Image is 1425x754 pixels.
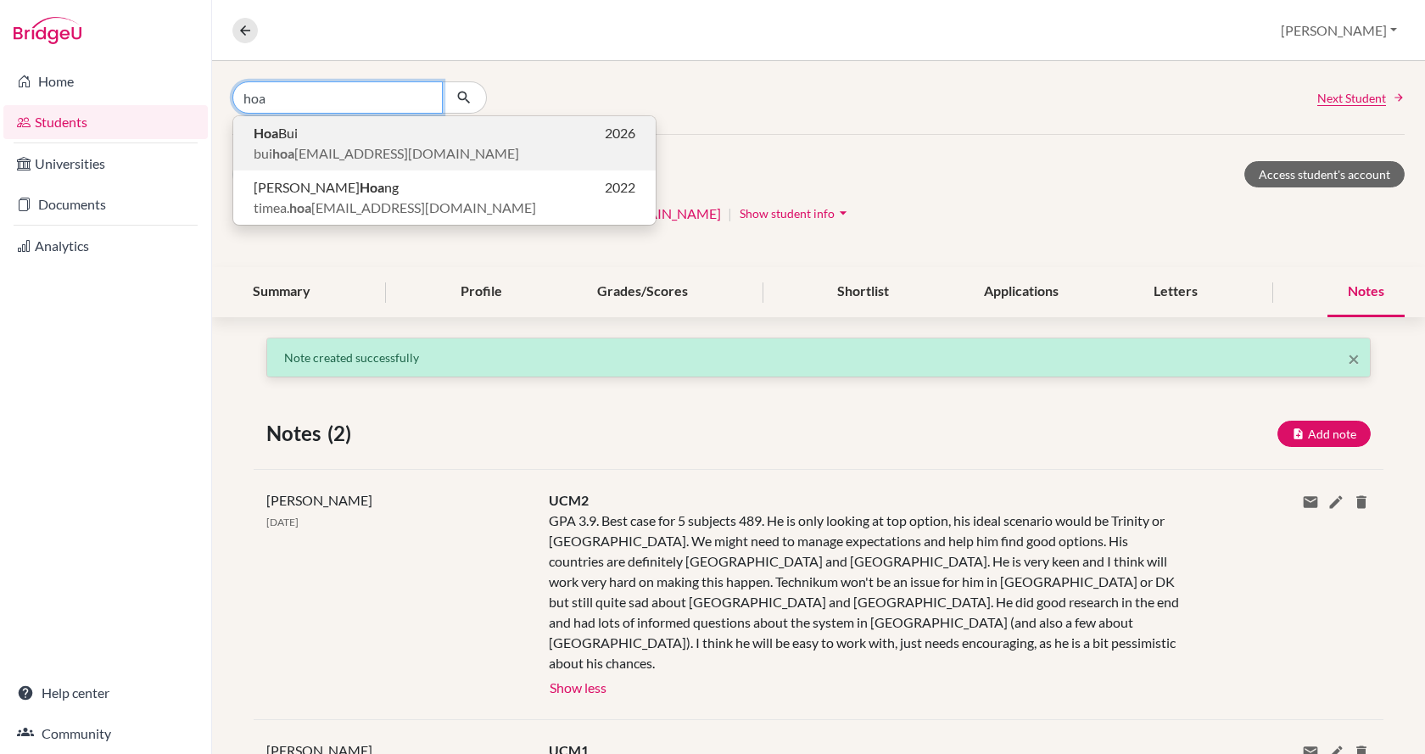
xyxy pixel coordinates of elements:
[549,673,607,699] button: Show less
[3,676,208,710] a: Help center
[232,267,331,317] div: Summary
[1273,14,1405,47] button: [PERSON_NAME]
[1317,89,1386,107] span: Next Student
[254,177,399,198] span: [PERSON_NAME] ng
[817,267,909,317] div: Shortlist
[266,492,372,508] span: [PERSON_NAME]
[728,204,732,224] span: |
[739,200,852,226] button: Show student infoarrow_drop_down
[266,516,299,528] span: [DATE]
[360,179,384,195] b: Hoa
[605,123,635,143] span: 2026
[549,492,589,508] span: UCM2
[964,267,1079,317] div: Applications
[1348,349,1360,369] button: Close
[577,267,708,317] div: Grades/Scores
[3,64,208,98] a: Home
[1277,421,1371,447] button: Add note
[233,170,656,225] button: [PERSON_NAME]Hoang2022timea.hoa[EMAIL_ADDRESS][DOMAIN_NAME]
[835,204,852,221] i: arrow_drop_down
[327,418,358,449] span: (2)
[254,125,278,141] b: Hoa
[1317,89,1405,107] a: Next Student
[14,17,81,44] img: Bridge-U
[440,267,522,317] div: Profile
[3,229,208,263] a: Analytics
[1348,346,1360,371] span: ×
[3,105,208,139] a: Students
[1133,267,1218,317] div: Letters
[233,116,656,170] button: HoaBui2026buihoa[EMAIL_ADDRESS][DOMAIN_NAME]
[3,717,208,751] a: Community
[740,206,835,221] span: Show student info
[3,147,208,181] a: Universities
[549,511,1182,673] div: GPA 3.9. Best case for 5 subjects 489. He is only looking at top option, his ideal scenario would...
[254,123,298,143] span: Bui
[272,145,294,161] b: hoa
[3,187,208,221] a: Documents
[254,198,536,218] span: timea. [EMAIL_ADDRESS][DOMAIN_NAME]
[254,143,519,164] span: bui [EMAIL_ADDRESS][DOMAIN_NAME]
[1327,267,1405,317] div: Notes
[266,418,327,449] span: Notes
[1244,161,1405,187] a: Access student's account
[232,81,443,114] input: Find student by name...
[284,349,1353,366] p: Note created successfully
[605,177,635,198] span: 2022
[289,199,311,215] b: hoa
